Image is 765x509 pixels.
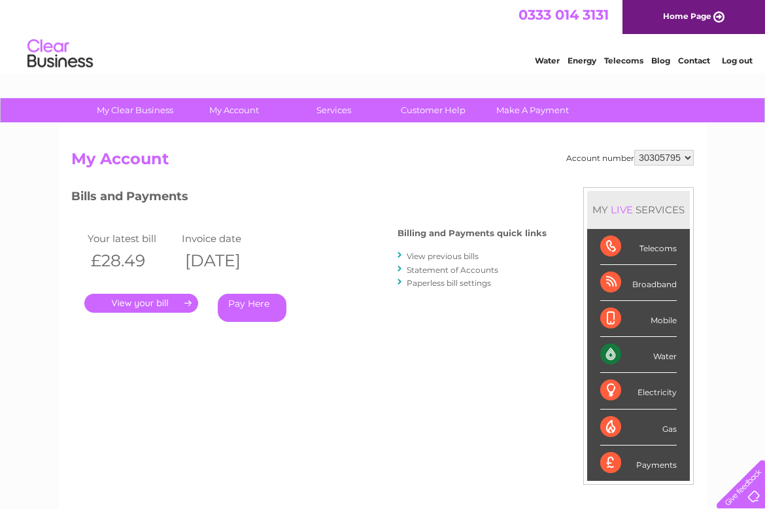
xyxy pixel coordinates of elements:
[379,98,487,122] a: Customer Help
[180,98,288,122] a: My Account
[407,251,479,261] a: View previous bills
[600,410,677,446] div: Gas
[218,294,286,322] a: Pay Here
[600,265,677,301] div: Broadband
[479,98,586,122] a: Make A Payment
[678,56,710,65] a: Contact
[608,203,636,216] div: LIVE
[600,446,677,481] div: Payments
[535,56,560,65] a: Water
[600,337,677,373] div: Water
[722,56,753,65] a: Log out
[84,247,178,274] th: £28.49
[407,265,498,275] a: Statement of Accounts
[178,247,273,274] th: [DATE]
[71,187,547,210] h3: Bills and Payments
[407,278,491,288] a: Paperless bill settings
[600,373,677,409] div: Electricity
[71,150,694,175] h2: My Account
[518,7,609,23] a: 0333 014 3131
[178,230,273,247] td: Invoice date
[398,228,547,238] h4: Billing and Payments quick links
[280,98,388,122] a: Services
[568,56,596,65] a: Energy
[600,229,677,265] div: Telecoms
[27,34,93,74] img: logo.png
[604,56,643,65] a: Telecoms
[566,150,694,166] div: Account number
[81,98,189,122] a: My Clear Business
[600,301,677,337] div: Mobile
[651,56,670,65] a: Blog
[84,294,198,313] a: .
[84,230,178,247] td: Your latest bill
[75,7,692,63] div: Clear Business is a trading name of Verastar Limited (registered in [GEOGRAPHIC_DATA] No. 3667643...
[587,191,690,228] div: MY SERVICES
